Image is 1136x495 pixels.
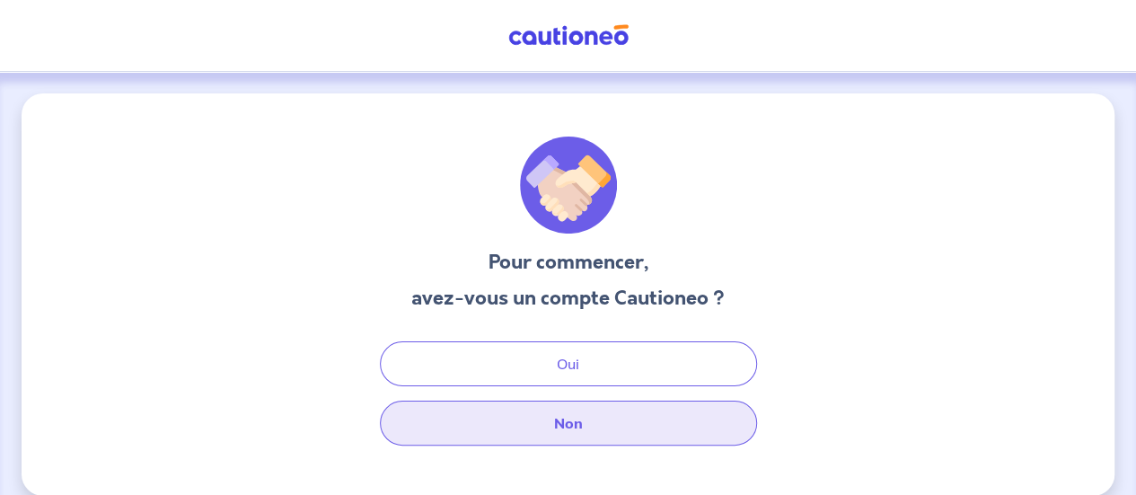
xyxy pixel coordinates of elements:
button: Oui [380,341,757,386]
h3: Pour commencer, [411,248,725,277]
h3: avez-vous un compte Cautioneo ? [411,284,725,313]
img: illu_welcome.svg [520,137,617,234]
button: Non [380,401,757,446]
img: Cautioneo [501,24,636,47]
